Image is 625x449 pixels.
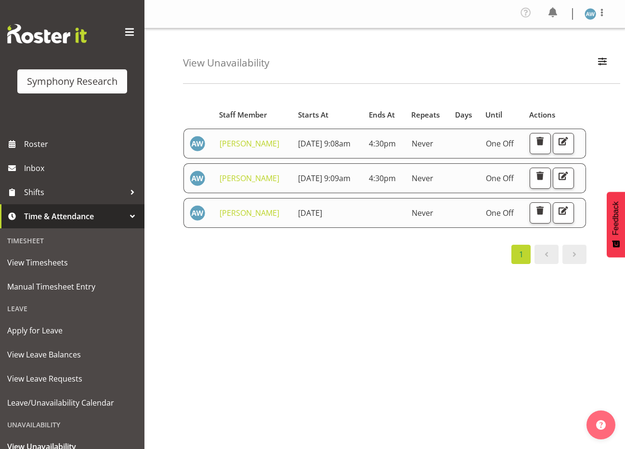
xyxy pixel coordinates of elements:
[2,231,142,251] div: Timesheet
[298,173,351,184] span: [DATE] 9:09am
[486,138,514,149] span: One Off
[298,138,351,149] span: [DATE] 9:08am
[486,173,514,184] span: One Off
[596,420,606,430] img: help-xxl-2.png
[530,133,551,154] button: Delete Unavailability
[412,138,433,149] span: Never
[412,173,433,184] span: Never
[2,343,142,367] a: View Leave Balances
[369,173,396,184] span: 4:30pm
[530,202,551,224] button: Delete Unavailability
[486,208,514,218] span: One Off
[592,53,612,74] button: Filter Employees
[529,109,581,120] div: Actions
[369,138,396,149] span: 4:30pm
[411,109,444,120] div: Repeats
[553,133,574,154] button: Edit Unavailability
[220,138,279,149] a: [PERSON_NAME]
[553,202,574,224] button: Edit Unavailability
[183,57,269,68] h4: View Unavailability
[369,109,401,120] div: Ends At
[7,323,137,338] span: Apply for Leave
[7,279,137,294] span: Manual Timesheet Entry
[24,161,140,175] span: Inbox
[298,208,322,218] span: [DATE]
[7,396,137,410] span: Leave/Unavailability Calendar
[585,8,596,20] img: angela-ward1839.jpg
[2,367,142,391] a: View Leave Requests
[2,318,142,343] a: Apply for Leave
[7,347,137,362] span: View Leave Balances
[412,208,433,218] span: Never
[219,109,287,120] div: Staff Member
[24,137,140,151] span: Roster
[220,208,279,218] a: [PERSON_NAME]
[612,201,620,235] span: Feedback
[190,171,205,186] img: angela-ward1839.jpg
[220,173,279,184] a: [PERSON_NAME]
[7,371,137,386] span: View Leave Requests
[7,255,137,270] span: View Timesheets
[298,109,358,120] div: Starts At
[190,205,205,221] img: angela-ward1839.jpg
[553,168,574,189] button: Edit Unavailability
[190,136,205,151] img: angela-ward1839.jpg
[27,74,117,89] div: Symphony Research
[2,415,142,435] div: Unavailability
[485,109,518,120] div: Until
[607,192,625,257] button: Feedback - Show survey
[2,391,142,415] a: Leave/Unavailability Calendar
[455,109,475,120] div: Days
[2,275,142,299] a: Manual Timesheet Entry
[2,299,142,318] div: Leave
[24,209,125,224] span: Time & Attendance
[530,168,551,189] button: Delete Unavailability
[24,185,125,199] span: Shifts
[7,24,87,43] img: Rosterit website logo
[2,251,142,275] a: View Timesheets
